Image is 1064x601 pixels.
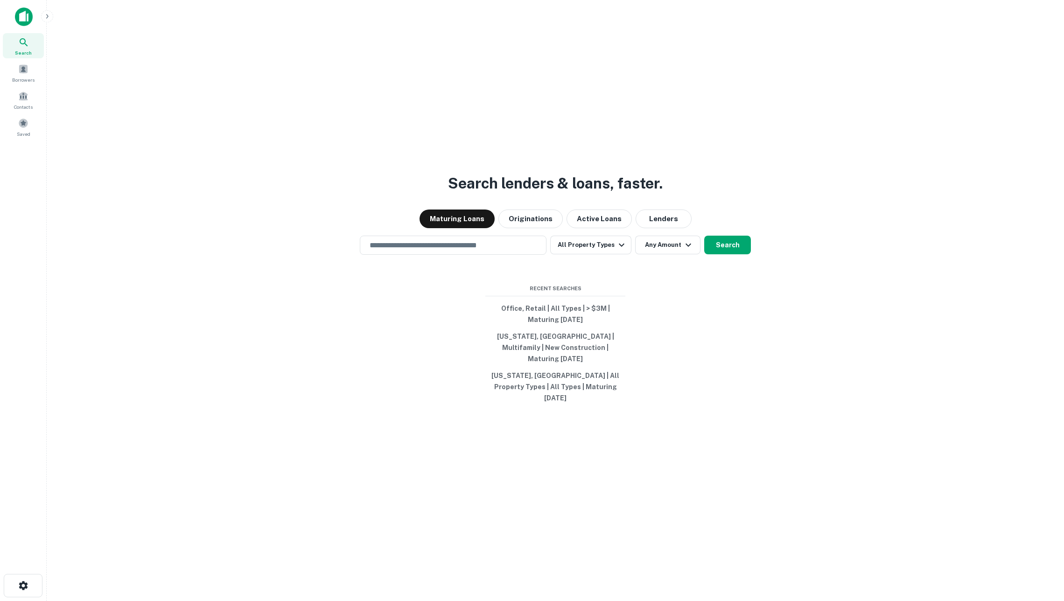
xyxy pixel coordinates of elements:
button: Active Loans [567,210,632,228]
button: [US_STATE], [GEOGRAPHIC_DATA] | All Property Types | All Types | Maturing [DATE] [485,367,625,406]
button: Lenders [636,210,692,228]
a: Search [3,33,44,58]
iframe: Chat Widget [1017,526,1064,571]
a: Borrowers [3,60,44,85]
button: Maturing Loans [420,210,495,228]
button: [US_STATE], [GEOGRAPHIC_DATA] | Multifamily | New Construction | Maturing [DATE] [485,328,625,367]
button: Office, Retail | All Types | > $3M | Maturing [DATE] [485,300,625,328]
span: Borrowers [12,76,35,84]
span: Recent Searches [485,285,625,293]
span: Search [15,49,32,56]
h3: Search lenders & loans, faster. [448,172,663,195]
span: Saved [17,130,30,138]
a: Saved [3,114,44,140]
button: All Property Types [550,236,631,254]
button: Any Amount [635,236,700,254]
a: Contacts [3,87,44,112]
span: Contacts [14,103,33,111]
img: capitalize-icon.png [15,7,33,26]
button: Search [704,236,751,254]
button: Originations [498,210,563,228]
